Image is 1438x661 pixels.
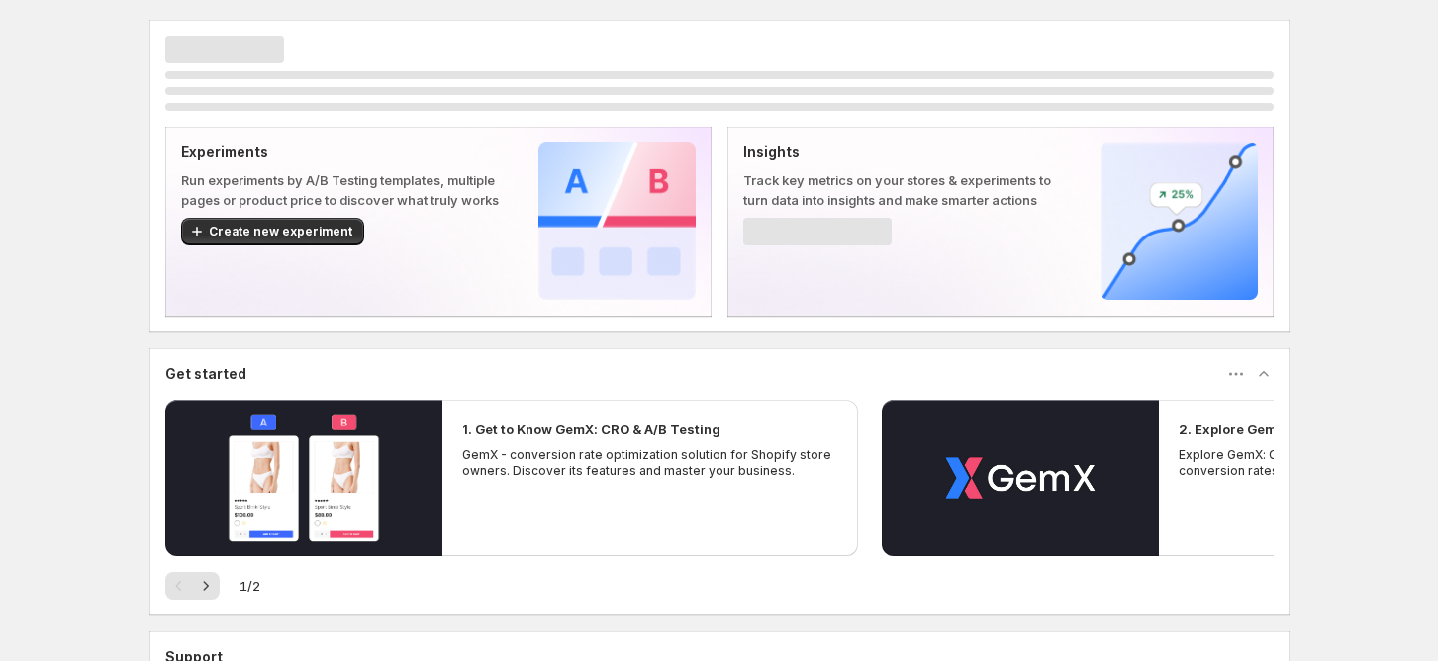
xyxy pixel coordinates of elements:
[882,400,1159,556] button: Play video
[181,170,507,210] p: Run experiments by A/B Testing templates, multiple pages or product price to discover what truly ...
[209,224,352,239] span: Create new experiment
[165,364,246,384] h3: Get started
[462,420,720,439] h2: 1. Get to Know GemX: CRO & A/B Testing
[462,447,838,479] p: GemX - conversion rate optimization solution for Shopify store owners. Discover its features and ...
[743,170,1069,210] p: Track key metrics on your stores & experiments to turn data into insights and make smarter actions
[240,576,260,596] span: 1 / 2
[743,142,1069,162] p: Insights
[192,572,220,600] button: Next
[181,142,507,162] p: Experiments
[165,400,442,556] button: Play video
[538,142,696,300] img: Experiments
[165,572,220,600] nav: Pagination
[1101,142,1258,300] img: Insights
[181,218,364,245] button: Create new experiment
